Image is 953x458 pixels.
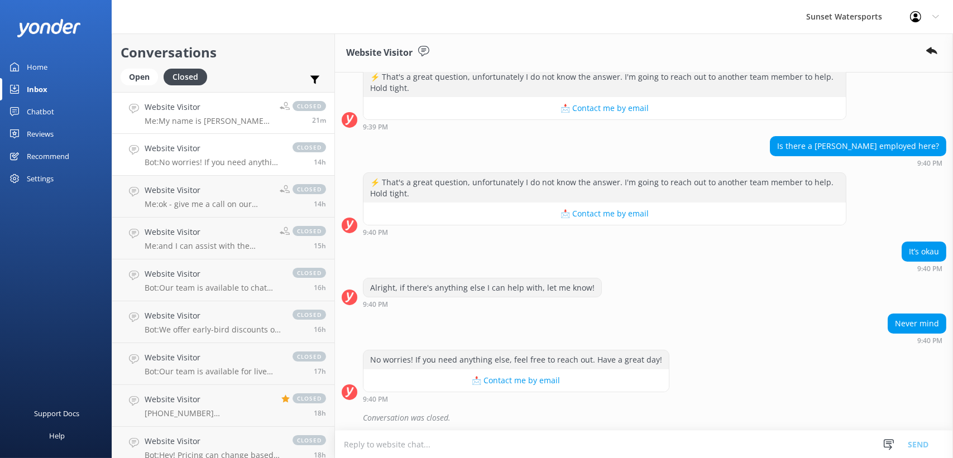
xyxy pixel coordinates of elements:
div: Is there a [PERSON_NAME] employed here? [770,137,946,156]
strong: 9:40 PM [363,396,388,403]
div: No worries! If you need anything else, feel free to reach out. Have a great day! [363,350,669,369]
h4: Website Visitor [145,268,281,280]
div: Aug 31 2025 08:40pm (UTC -05:00) America/Cancun [363,300,602,308]
span: Aug 31 2025 05:53pm (UTC -05:00) America/Cancun [314,325,326,334]
div: Aug 31 2025 08:40pm (UTC -05:00) America/Cancun [902,264,946,272]
div: Aug 31 2025 08:40pm (UTC -05:00) America/Cancun [888,336,946,344]
img: yonder-white-logo.png [17,19,81,37]
span: Sep 01 2025 10:19am (UTC -05:00) America/Cancun [312,115,326,125]
div: Chatbot [27,100,54,123]
h4: Website Visitor [145,184,271,196]
a: Website VisitorBot:No worries! If you need anything else, feel free to reach out. Have a great da... [112,134,334,176]
button: 📩 Contact me by email [363,203,846,225]
button: 📩 Contact me by email [363,97,846,119]
div: Never mind [888,314,946,333]
div: Settings [27,167,54,190]
span: closed [293,101,326,111]
span: closed [293,435,326,445]
p: Bot: We offer early-bird discounts on all of our morning trips, and when you book direct, we guar... [145,325,281,335]
div: Aug 31 2025 08:39pm (UTC -05:00) America/Cancun [363,123,846,131]
span: Aug 31 2025 07:22pm (UTC -05:00) America/Cancun [314,241,326,250]
span: closed [293,184,326,194]
span: closed [293,351,326,361]
h4: Website Visitor [145,435,281,447]
strong: 9:39 PM [363,124,388,131]
h4: Website Visitor [145,310,281,322]
span: Aug 31 2025 04:29pm (UTC -05:00) America/Cancun [314,408,326,418]
a: Open [121,70,164,83]
p: Bot: No worries! If you need anything else, feel free to reach out. Have a great day! [145,157,281,167]
h4: Website Visitor [145,226,271,238]
div: It’s okau [902,242,946,261]
span: Aug 31 2025 08:40pm (UTC -05:00) America/Cancun [314,157,326,167]
h3: Website Visitor [346,46,413,60]
div: Open [121,69,158,85]
p: Bot: Our team is available to chat from 8am to 8pm, and they'll be with you shortly! If you prefe... [145,283,281,293]
span: closed [293,310,326,320]
div: ⚡ That's a great question, unfortunately I do not know the answer. I'm going to reach out to anot... [363,173,846,203]
p: Me: My name is [PERSON_NAME]- I live here in [GEOGRAPHIC_DATA] and I'm happy to assist! [145,116,271,126]
div: Help [49,425,65,447]
div: Alright, if there's anything else I can help with, let me know! [363,278,601,297]
span: closed [293,268,326,278]
h4: Website Visitor [145,351,281,364]
strong: 9:40 PM [917,266,942,272]
div: Aug 31 2025 08:40pm (UTC -05:00) America/Cancun [363,395,669,403]
a: Website VisitorMe:My name is [PERSON_NAME]- I live here in [GEOGRAPHIC_DATA] and I'm happy to ass... [112,92,334,134]
p: Bot: Our team is available for live chat from 8am to 8pm. You can also give us a call at [PHONE_N... [145,367,281,377]
div: Recommend [27,145,69,167]
a: Website VisitorMe:and I can assist with the payment processclosed15h [112,218,334,259]
span: Aug 31 2025 04:54pm (UTC -05:00) America/Cancun [314,367,326,376]
strong: 9:40 PM [917,160,942,167]
div: Support Docs [35,402,80,425]
span: closed [293,393,326,403]
span: closed [293,142,326,152]
h4: Website Visitor [145,393,273,406]
a: Website VisitorBot:We offer early-bird discounts on all of our morning trips, and when you book d... [112,301,334,343]
div: Aug 31 2025 08:40pm (UTC -05:00) America/Cancun [363,228,846,236]
a: Website Visitor[PHONE_NUMBER] [PERSON_NAME]closed18h [112,385,334,427]
p: Me: ok - give me a call on our office number - [PHONE_NUMBER] - and I will set that up for you. [145,199,271,209]
div: Aug 31 2025 08:40pm (UTC -05:00) America/Cancun [770,159,946,167]
span: Aug 31 2025 06:11pm (UTC -05:00) America/Cancun [314,283,326,292]
div: Home [27,56,47,78]
a: Closed [164,70,213,83]
div: Reviews [27,123,54,145]
h4: Website Visitor [145,142,281,155]
span: Aug 31 2025 08:18pm (UTC -05:00) America/Cancun [314,199,326,209]
div: Closed [164,69,207,85]
p: Me: and I can assist with the payment process [145,241,271,251]
h2: Conversations [121,42,326,63]
strong: 9:40 PM [363,229,388,236]
a: Website VisitorMe:ok - give me a call on our office number - [PHONE_NUMBER] - and I will set that... [112,176,334,218]
div: 2025-09-01T01:40:53.037 [342,408,946,427]
a: Website VisitorBot:Our team is available to chat from 8am to 8pm, and they'll be with you shortly... [112,259,334,301]
div: Inbox [27,78,47,100]
strong: 9:40 PM [363,301,388,308]
h4: Website Visitor [145,101,271,113]
div: ⚡ That's a great question, unfortunately I do not know the answer. I'm going to reach out to anot... [363,68,846,97]
button: 📩 Contact me by email [363,369,669,392]
div: Conversation was closed. [363,408,946,427]
span: closed [293,226,326,236]
p: [PHONE_NUMBER] [PERSON_NAME] [145,408,273,418]
strong: 9:40 PM [917,338,942,344]
a: Website VisitorBot:Our team is available for live chat from 8am to 8pm. You can also give us a ca... [112,343,334,385]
